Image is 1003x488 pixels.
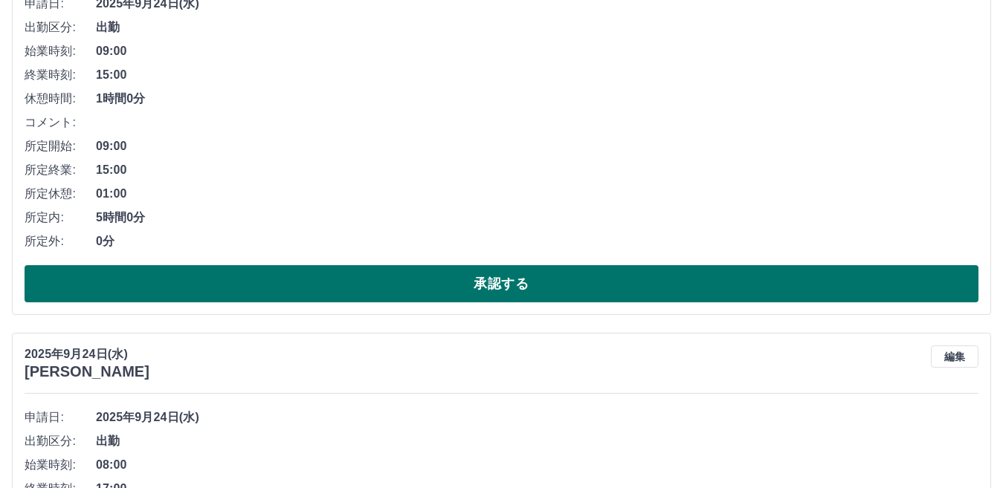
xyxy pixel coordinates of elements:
span: 所定内: [25,209,96,227]
span: 始業時刻: [25,42,96,60]
span: コメント: [25,114,96,131]
span: 09:00 [96,137,978,155]
span: 08:00 [96,456,978,474]
span: 2025年9月24日(水) [96,409,978,426]
button: 編集 [931,345,978,368]
p: 2025年9月24日(水) [25,345,149,363]
span: 所定開始: [25,137,96,155]
h3: [PERSON_NAME] [25,363,149,380]
span: 0分 [96,232,978,250]
span: 終業時刻: [25,66,96,84]
span: 出勤 [96,432,978,450]
span: 所定休憩: [25,185,96,203]
span: 出勤 [96,19,978,36]
span: 15:00 [96,161,978,179]
span: 15:00 [96,66,978,84]
button: 承認する [25,265,978,302]
span: 1時間0分 [96,90,978,108]
span: 09:00 [96,42,978,60]
span: 所定外: [25,232,96,250]
span: 出勤区分: [25,19,96,36]
span: 休憩時間: [25,90,96,108]
span: 01:00 [96,185,978,203]
span: 5時間0分 [96,209,978,227]
span: 始業時刻: [25,456,96,474]
span: 所定終業: [25,161,96,179]
span: 申請日: [25,409,96,426]
span: 出勤区分: [25,432,96,450]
